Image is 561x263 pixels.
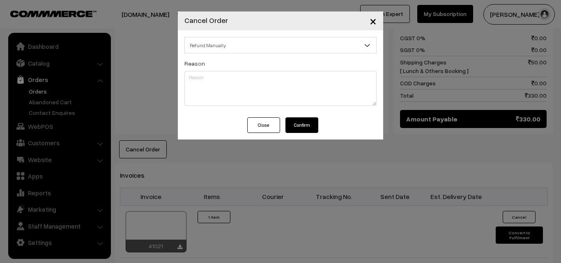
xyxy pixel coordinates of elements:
button: Close [247,117,280,133]
label: Reason [184,59,205,68]
button: Confirm [285,117,318,133]
button: Close [363,8,383,34]
span: Refund Manually [185,38,376,53]
span: Refund Manually [184,37,377,53]
h4: Cancel Order [184,15,228,26]
span: × [370,13,377,28]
